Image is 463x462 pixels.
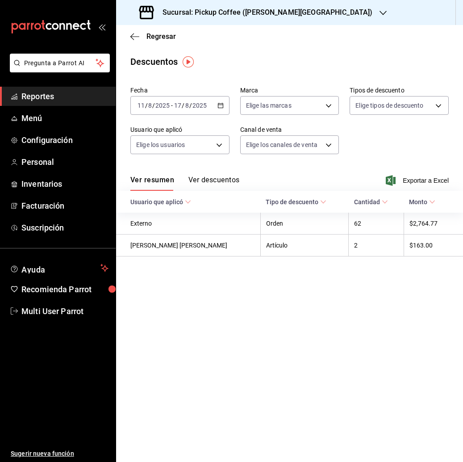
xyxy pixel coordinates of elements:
[137,102,145,109] input: --
[21,112,108,124] span: Menú
[24,59,96,68] span: Pregunta a Parrot AI
[21,222,108,234] span: Suscripción
[145,102,148,109] span: /
[21,263,97,273] span: Ayuda
[130,55,178,68] div: Descuentos
[183,56,194,67] img: Tooltip marker
[246,101,292,110] span: Elige las marcas
[21,90,108,102] span: Reportes
[409,198,435,206] span: Monto
[266,198,326,206] span: Tipo de descuento
[130,87,229,93] label: Fecha
[98,23,105,30] button: open_drawer_menu
[116,235,260,256] th: [PERSON_NAME] [PERSON_NAME]
[130,198,191,206] span: Usuario que aplicó
[246,140,317,149] span: Elige los canales de venta
[171,102,173,109] span: -
[188,176,239,191] button: Ver descuentos
[155,7,372,18] h3: Sucursal: Pickup Coffee ([PERSON_NAME][GEOGRAPHIC_DATA])
[404,213,463,235] th: $2,764.77
[354,198,388,206] span: Cantidad
[404,235,463,256] th: $163.00
[350,87,449,93] label: Tipos de descuento
[174,102,182,109] input: --
[21,156,108,168] span: Personal
[130,176,174,191] button: Ver resumen
[148,102,152,109] input: --
[11,449,108,458] span: Sugerir nueva función
[6,65,110,74] a: Pregunta a Parrot AI
[21,305,108,317] span: Multi User Parrot
[189,102,192,109] span: /
[240,87,339,93] label: Marca
[21,283,108,295] span: Recomienda Parrot
[388,175,449,186] button: Exportar a Excel
[185,102,189,109] input: --
[21,134,108,146] span: Configuración
[240,126,339,133] label: Canal de venta
[182,102,184,109] span: /
[116,213,260,235] th: Externo
[130,176,239,191] div: navigation tabs
[260,235,349,256] th: Artículo
[21,178,108,190] span: Inventarios
[260,213,349,235] th: Orden
[155,102,170,109] input: ----
[355,101,423,110] span: Elige tipos de descuento
[152,102,155,109] span: /
[130,32,176,41] button: Regresar
[349,213,404,235] th: 62
[349,235,404,256] th: 2
[10,54,110,72] button: Pregunta a Parrot AI
[136,140,185,149] span: Elige los usuarios
[192,102,207,109] input: ----
[130,126,229,133] label: Usuario que aplicó
[146,32,176,41] span: Regresar
[21,200,108,212] span: Facturación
